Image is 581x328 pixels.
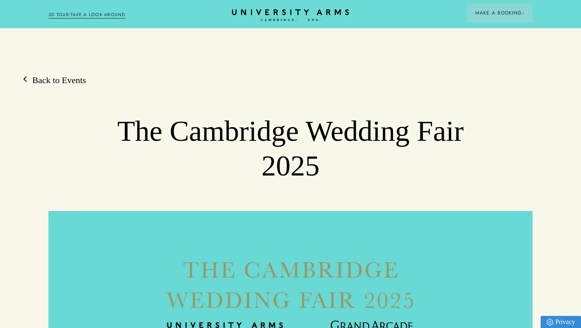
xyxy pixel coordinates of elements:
[522,12,525,15] img: Arrow icon
[547,319,553,326] img: Privacy
[541,316,581,328] a: Privacy
[48,11,125,19] a: 3D TOUR:TAKE A LOOK AROUND
[232,9,349,22] a: Home
[467,3,533,23] button: Make a BookingArrow icon
[97,114,484,183] h1: The Cambridge Wedding Fair 2025
[24,74,86,86] a: Back to Events
[475,9,525,17] span: Make a Booking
